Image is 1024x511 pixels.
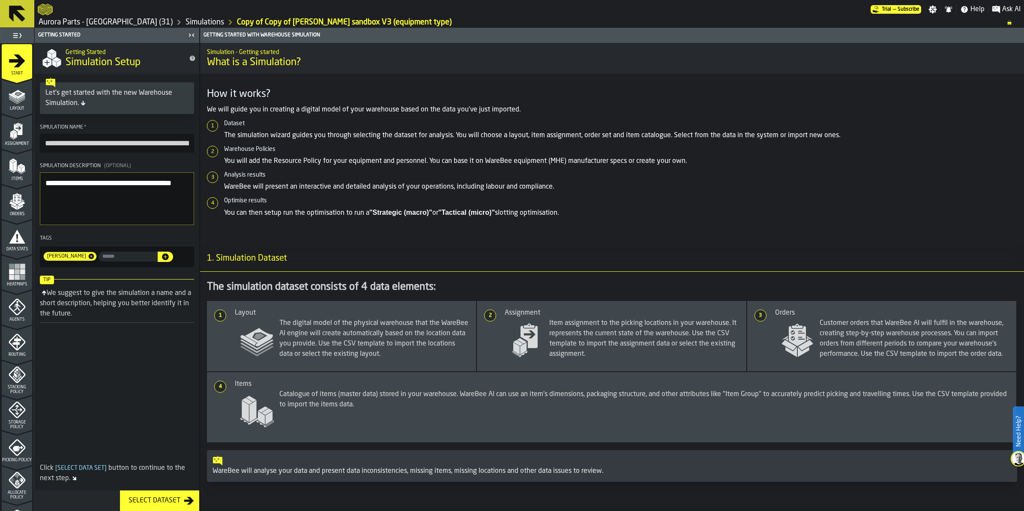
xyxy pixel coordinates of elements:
span: Select Data Set [54,465,108,471]
button: button-Select Dataset [120,490,199,511]
label: button-toggle-Toggle Full Menu [2,30,32,42]
span: Item assignment to the picking locations in your warehouse. It represents the current state of th... [505,318,739,363]
li: menu Data Stats [2,220,32,254]
li: menu Orders [2,185,32,219]
h3: title-section-1. Simulation Dataset [200,246,1024,272]
span: 3 [755,313,766,319]
span: Catalogue of items (master data) stored in your warehouse. WareBee AI can use an item's dimension... [235,389,1009,434]
label: Need Help? [1014,407,1023,455]
div: Getting Started [36,32,186,38]
div: WareBee will analyse your data and present data inconsistencies, missing items, missing locations... [213,466,1012,476]
label: button-toggle-Notifications [941,5,956,14]
span: Routing [2,352,32,357]
span: Picking Policy [2,458,32,463]
label: button-toggle-Ask AI [988,4,1024,15]
textarea: Simulation Description(Optional) [40,172,194,225]
p: We will guide you in creating a digital model of your warehouse based on the data you've just imp... [207,105,1017,115]
span: Help [970,4,985,15]
li: menu Picking Policy [2,431,32,465]
input: button-toolbar-Simulation Name [40,134,194,153]
label: button-toggle-Settings [925,5,940,14]
li: menu Layout [2,79,32,114]
li: menu Stacking Policy [2,361,32,395]
div: Simulation Name [40,124,194,130]
label: button-toggle-Close me [186,30,198,40]
div: Click button to continue to the next step. [40,463,194,484]
span: Trial [882,6,891,12]
li: menu Items [2,150,32,184]
span: Subscribe [898,6,919,12]
span: Tip [40,276,54,284]
span: Storage Policy [2,420,32,430]
div: Select Dataset [125,496,184,506]
li: menu Start [2,44,32,78]
strong: "Strategic (macro)" [369,209,432,216]
li: menu Assignment [2,114,32,149]
header: Getting Started with Warehouse Simulation [200,28,1024,43]
button: button- [158,252,173,262]
input: input-value- input-value- [99,252,158,262]
li: menu Heatmaps [2,255,32,289]
h3: How it works? [207,87,1017,101]
span: Layout [2,106,32,111]
strong: "Tactical (micro)" [438,209,495,216]
li: menu Storage Policy [2,396,32,430]
span: Corey [44,253,88,259]
a: link-to-/wh/i/aa2e4adb-2cd5-4688-aa4a-ec82bcf75d46/simulations/c4d21f11-d67f-4647-8aa2-c061f6d5a525 [237,18,452,27]
span: [ [55,465,57,471]
span: Start [2,71,32,76]
span: Simulation Description [40,163,101,168]
p: WareBee will present an interactive and detailed analysis of your operations, including labour an... [224,182,1017,192]
p: The simulation wizard guides you through selecting the dataset for analysis. You will choose a la... [224,130,1017,141]
div: Assignment [505,308,739,318]
span: Items [2,177,32,181]
span: 1 [215,313,225,319]
p: You will add the Resource Policy for your equipment and personnel. You can base it on WareBee equ... [224,156,1017,166]
div: title-What is a Simulation? [200,43,1024,74]
h6: Dataset [224,120,1017,127]
header: Getting Started [35,28,199,43]
label: input-value- [99,252,158,262]
a: logo-header [38,2,53,17]
span: Required [84,124,87,130]
span: 4 [215,384,225,390]
span: Assignment [2,141,32,146]
li: menu Agents [2,290,32,325]
span: Heatmaps [2,282,32,287]
li: menu Routing [2,325,32,360]
span: What is a Simulation? [207,56,1017,69]
span: Ask AI [1002,4,1021,15]
div: We suggest to give the simulation a name and a short description, helping you better identify it ... [40,290,191,317]
div: Getting Started with Warehouse Simulation [202,32,1022,38]
div: The simulation dataset consists of 4 data elements: [207,280,1017,294]
a: link-to-/wh/i/aa2e4adb-2cd5-4688-aa4a-ec82bcf75d46 [39,18,173,27]
span: Simulation Setup [66,56,141,69]
a: link-to-/wh/i/aa2e4adb-2cd5-4688-aa4a-ec82bcf75d46/pricing/ [871,5,921,14]
div: Orders [775,308,1009,318]
span: (Optional) [104,163,131,168]
div: Layout [235,308,469,318]
li: menu Allocate Policy [2,466,32,500]
span: Remove tag [88,253,96,260]
h2: Sub Title [207,47,1017,56]
h6: Warehouse Policies [224,146,1017,153]
span: ] [105,465,107,471]
nav: Breadcrumb [38,17,1021,27]
p: You can then setup run the optimisation to run a or slotting optimisation. [224,207,1017,218]
div: title-Simulation Setup [35,43,199,74]
span: Customer orders that WareBee AI will fulfil in the warehouse, creating step-by-step warehouse pro... [775,318,1009,363]
span: Stacking Policy [2,385,32,394]
span: The digital model of the physical warehouse that the WareBee AI engine will create automatically ... [235,318,469,363]
div: Menu Subscription [871,5,921,14]
h6: Optimise results [224,197,1017,204]
span: Data Stats [2,247,32,252]
label: button-toolbar-Simulation Name [40,124,194,153]
div: Let's get started with the new Warehouse Simulation. [45,88,189,108]
h2: Sub Title [66,47,182,56]
span: Tags [40,236,52,241]
span: 1. Simulation Dataset [200,252,287,265]
label: button-toggle-Help [957,4,988,15]
span: Orders [2,212,32,216]
div: Items [235,379,1009,389]
span: Allocate Policy [2,490,32,500]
